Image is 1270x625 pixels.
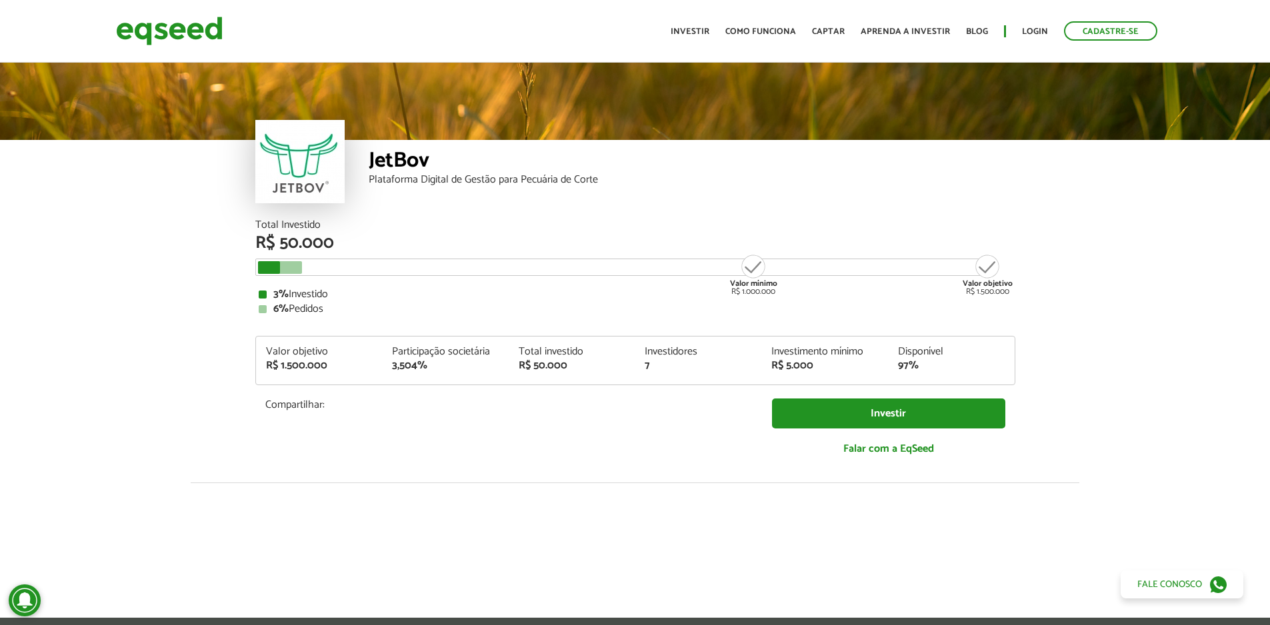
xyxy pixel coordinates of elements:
[1022,27,1048,36] a: Login
[519,360,625,371] div: R$ 50.000
[898,346,1005,357] div: Disponível
[266,346,373,357] div: Valor objetivo
[259,289,1012,300] div: Investido
[369,150,1015,175] div: JetBov
[730,277,777,290] strong: Valor mínimo
[392,360,499,371] div: 3,504%
[963,277,1013,290] strong: Valor objetivo
[259,304,1012,314] div: Pedidos
[771,346,878,357] div: Investimento mínimo
[729,253,779,296] div: R$ 1.000.000
[725,27,796,36] a: Como funciona
[898,360,1005,371] div: 97%
[812,27,845,36] a: Captar
[255,220,1015,231] div: Total Investido
[1064,21,1157,41] a: Cadastre-se
[963,253,1013,296] div: R$ 1.500.000
[255,235,1015,252] div: R$ 50.000
[645,346,751,357] div: Investidores
[645,360,751,371] div: 7
[519,346,625,357] div: Total investido
[772,398,1005,428] a: Investir
[1121,570,1243,598] a: Fale conosco
[266,360,373,371] div: R$ 1.500.000
[369,175,1015,185] div: Plataforma Digital de Gestão para Pecuária de Corte
[861,27,950,36] a: Aprenda a investir
[392,346,499,357] div: Participação societária
[265,398,752,411] p: Compartilhar:
[771,360,878,371] div: R$ 5.000
[772,435,1005,462] a: Falar com a EqSeed
[273,285,289,303] strong: 3%
[966,27,988,36] a: Blog
[671,27,709,36] a: Investir
[273,300,289,318] strong: 6%
[116,13,223,49] img: EqSeed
